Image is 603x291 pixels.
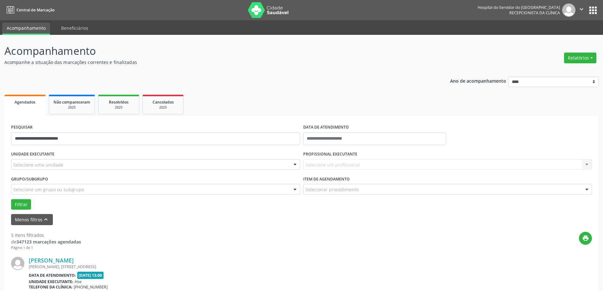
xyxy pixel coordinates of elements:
label: Item de agendamento [303,174,350,184]
span: Não compareceram [53,99,90,105]
span: Selecione uma unidade [13,161,63,168]
button: Filtrar [11,199,31,210]
span: Agendados [15,99,35,105]
span: Selecione um grupo ou subgrupo [13,186,84,193]
img: img [562,3,575,17]
div: de [11,238,81,245]
label: PESQUISAR [11,123,33,132]
span: Cancelados [153,99,174,105]
p: Acompanhe a situação das marcações correntes e finalizadas [4,59,420,66]
button: print [579,232,592,245]
i: print [582,235,589,242]
p: Ano de acompanhamento [450,77,506,85]
label: DATA DE ATENDIMENTO [303,123,349,132]
a: Central de Marcação [4,5,54,15]
div: Hospital do Servidor do [GEOGRAPHIC_DATA] [478,5,560,10]
button: Relatórios [564,53,596,63]
div: [PERSON_NAME], [STREET_ADDRESS] [29,264,497,269]
div: 5 itens filtrados [11,232,81,238]
img: img [11,257,24,270]
strong: 347123 marcações agendadas [16,239,81,245]
div: Página 1 de 1 [11,245,81,250]
label: Grupo/Subgrupo [11,174,48,184]
span: Selecionar procedimento [305,186,359,193]
span: Recepcionista da clínica [509,10,560,16]
button: apps [587,5,599,16]
div: 2025 [53,105,90,110]
span: Hse [75,279,82,284]
button: Menos filtroskeyboard_arrow_up [11,214,53,225]
span: Resolvidos [109,99,129,105]
a: Acompanhamento [2,22,50,35]
span: Central de Marcação [16,7,54,13]
i:  [578,6,585,13]
b: Data de atendimento: [29,273,76,278]
a: Beneficiários [57,22,93,34]
label: PROFISSIONAL EXECUTANTE [303,149,357,159]
div: 2025 [147,105,179,110]
span: [PHONE_NUMBER] [74,284,108,290]
a: [PERSON_NAME] [29,257,74,264]
label: UNIDADE EXECUTANTE [11,149,54,159]
button:  [575,3,587,17]
b: Unidade executante: [29,279,73,284]
span: [DATE] 13:00 [77,272,104,279]
div: 2025 [103,105,135,110]
p: Acompanhamento [4,43,420,59]
i: keyboard_arrow_up [42,216,49,223]
b: Telefone da clínica: [29,284,72,290]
